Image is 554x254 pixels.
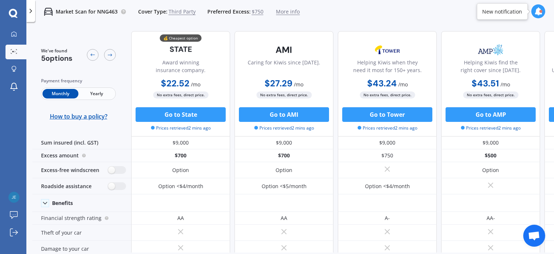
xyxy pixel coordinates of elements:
[158,183,203,190] div: Option <$4/month
[44,7,53,16] img: car.f15378c7a67c060ca3f3.svg
[461,125,521,131] span: Prices retrieved 2 mins ago
[50,113,107,120] span: How to buy a policy?
[151,125,211,131] span: Prices retrieved 2 mins ago
[482,167,499,174] div: Option
[32,162,131,178] div: Excess-free windscreen
[156,41,205,58] img: State-text-1.webp
[365,183,410,190] div: Option <$4/month
[177,214,184,222] div: AA
[342,107,432,122] button: Go to Tower
[441,149,540,162] div: $500
[265,78,292,89] b: $27.29
[56,8,118,15] p: Market Scan for NNG463
[463,91,518,98] span: No extra fees, direct price.
[338,149,437,162] div: $750
[41,77,116,85] div: Payment frequency
[338,137,437,149] div: $9,000
[32,178,131,194] div: Roadside assistance
[256,91,312,98] span: No extra fees, direct price.
[191,81,200,88] span: / mo
[41,48,73,54] span: We've found
[501,81,510,88] span: / mo
[172,167,189,174] div: Option
[447,59,534,77] div: Helping Kiwis find the right cover since [DATE].
[160,34,202,42] div: 💰 Cheapest option
[487,214,495,222] div: AA-
[161,78,189,89] b: $22.52
[234,149,333,162] div: $700
[169,8,196,15] span: Third Party
[131,137,230,149] div: $9,000
[234,137,333,149] div: $9,000
[276,167,292,174] div: Option
[276,8,300,15] span: More info
[32,137,131,149] div: Sum insured (incl. GST)
[385,214,390,222] div: A-
[260,41,308,59] img: AMI-text-1.webp
[52,200,73,206] div: Benefits
[262,183,307,190] div: Option <$5/month
[248,59,320,77] div: Caring for Kiwis since [DATE].
[41,53,73,63] span: 5 options
[136,107,226,122] button: Go to State
[398,81,408,88] span: / mo
[482,8,522,15] div: New notification
[239,107,329,122] button: Go to AMI
[466,41,515,59] img: AMP.webp
[281,214,287,222] div: AA
[207,8,251,15] span: Preferred Excess:
[441,137,540,149] div: $9,000
[358,125,417,131] span: Prices retrieved 2 mins ago
[344,59,431,77] div: Helping Kiwis when they need it most for 150+ years.
[131,149,230,162] div: $700
[446,107,536,122] button: Go to AMP
[8,192,19,203] img: 748073caaa7e6a23de3ad6140c41cd40
[32,225,131,241] div: Theft of your car
[472,78,499,89] b: $43.51
[138,8,167,15] span: Cover Type:
[360,91,415,98] span: No extra fees, direct price.
[43,89,78,98] span: Monthly
[254,125,314,131] span: Prices retrieved 2 mins ago
[153,91,208,98] span: No extra fees, direct price.
[32,149,131,162] div: Excess amount
[137,59,224,77] div: Award winning insurance company.
[363,41,411,59] img: Tower.webp
[252,8,263,15] span: $750
[32,212,131,225] div: Financial strength rating
[523,225,545,247] div: Open chat
[294,81,303,88] span: / mo
[78,89,114,98] span: Yearly
[367,78,397,89] b: $43.24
